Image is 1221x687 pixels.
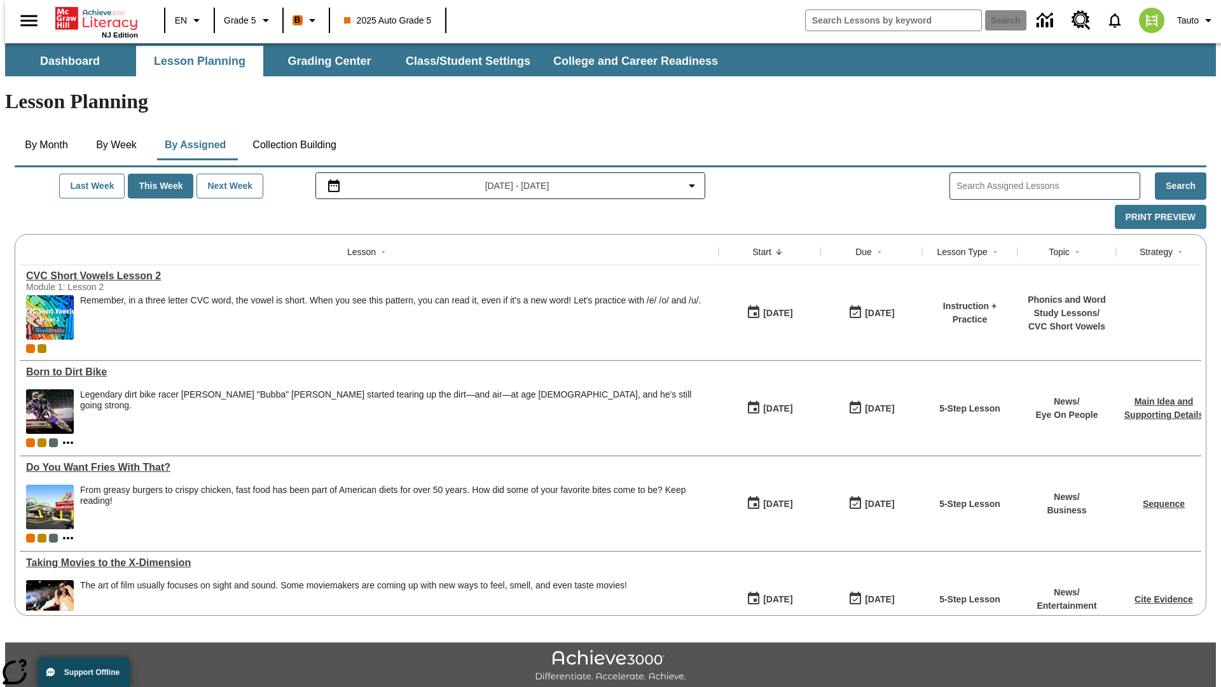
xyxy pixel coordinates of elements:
div: Current Class [26,438,35,447]
button: Sort [1173,244,1188,260]
div: [DATE] [865,496,894,512]
div: Current Class [26,534,35,543]
p: Instruction + Practice [928,300,1011,326]
div: Legendary dirt bike racer James "Bubba" Stewart started tearing up the dirt—and air—at age 4, and... [80,389,712,434]
a: Main Idea and Supporting Details [1124,396,1203,420]
span: 2025 Auto Grade 5 [344,14,432,27]
button: Sort [988,244,1003,260]
button: This Week [128,174,193,198]
button: Sort [1070,244,1085,260]
span: Grade 5 [224,14,256,27]
button: 09/03/25: First time the lesson was available [742,301,797,325]
p: News / [1037,586,1096,599]
img: CVC Short Vowels Lesson 2. [26,295,74,340]
div: [DATE] [763,401,792,417]
a: Sequence [1143,499,1185,509]
p: Phonics and Word Study Lessons / [1024,293,1110,320]
p: 5-Step Lesson [939,497,1000,511]
div: Lesson Type [937,246,987,258]
div: Taking Movies to the X-Dimension [26,557,712,569]
div: New 2025 class [38,344,46,353]
div: New 2025 class [38,438,46,447]
a: Born to Dirt Bike, Lessons [26,366,712,378]
button: Select a new avatar [1131,4,1172,37]
button: 09/01/25: Last day the lesson can be accessed [844,587,899,611]
span: New 2025 class [38,534,46,543]
div: Do You Want Fries With That? [26,462,712,473]
div: The art of film usually focuses on sight and sound. Some moviemakers are coming up with new ways ... [80,580,627,625]
button: By Assigned [155,130,236,160]
p: Business [1047,504,1086,517]
button: 09/01/25: Last day the lesson can be accessed [844,492,899,516]
p: Remember, in a three letter CVC word, the vowel is short. When you see this pattern, you can read... [80,295,701,306]
button: Lesson Planning [136,46,263,76]
span: Current Class [26,344,35,353]
div: Lesson [347,246,376,258]
div: From greasy burgers to crispy chicken, fast food has been part of American diets for over 50 year... [80,485,712,529]
img: avatar image [1139,8,1164,33]
input: search field [806,10,981,31]
div: [DATE] [865,401,894,417]
button: Show more classes [60,435,76,450]
p: The art of film usually focuses on sight and sound. Some moviemakers are coming up with new ways ... [80,580,627,591]
span: [DATE] - [DATE] [485,179,549,193]
p: Entertainment [1037,599,1096,613]
button: College and Career Readiness [543,46,728,76]
button: 09/01/25: Last day the lesson can be accessed [844,396,899,420]
a: Resource Center, Will open in new tab [1064,3,1098,38]
a: Home [55,6,138,31]
svg: Collapse Date Range Filter [684,178,700,193]
a: Data Center [1029,3,1064,38]
button: Dashboard [6,46,134,76]
div: Remember, in a three letter CVC word, the vowel is short. When you see this pattern, you can read... [80,295,701,340]
button: By Week [85,130,148,160]
div: SubNavbar [5,43,1216,76]
button: 09/01/25: First time the lesson was available [742,492,797,516]
p: News / [1047,490,1086,504]
span: EN [175,14,187,27]
button: Profile/Settings [1172,9,1221,32]
img: Motocross racer James Stewart flies through the air on his dirt bike. [26,389,74,434]
img: Panel in front of the seats sprays water mist to the happy audience at a 4DX-equipped theater. [26,580,74,625]
div: Module 1: Lesson 2 [26,282,217,292]
div: From greasy burgers to crispy chicken, fast food has been part of American diets for over 50 year... [80,485,712,506]
div: CVC Short Vowels Lesson 2 [26,270,712,282]
button: Select the date range menu item [321,178,700,193]
button: 09/01/25: First time the lesson was available [742,587,797,611]
button: Open side menu [10,2,48,39]
button: Grading Center [266,46,393,76]
button: 09/01/25: First time the lesson was available [742,396,797,420]
div: SubNavbar [5,46,729,76]
div: Legendary dirt bike racer [PERSON_NAME] "Bubba" [PERSON_NAME] started tearing up the dirt—and air... [80,389,712,411]
span: OL 2025 Auto Grade 6 [49,534,58,543]
button: By Month [15,130,78,160]
button: Last Week [59,174,125,198]
div: Due [855,246,872,258]
a: Taking Movies to the X-Dimension, Lessons [26,557,712,569]
button: Search [1155,172,1206,200]
button: Grade: Grade 5, Select a grade [219,9,279,32]
p: 5-Step Lesson [939,593,1000,606]
h1: Lesson Planning [5,90,1216,113]
div: Born to Dirt Bike [26,366,712,378]
button: Sort [872,244,887,260]
button: Language: EN, Select a language [169,9,210,32]
a: CVC Short Vowels Lesson 2, Lessons [26,270,712,282]
div: Strategy [1140,246,1173,258]
div: [DATE] [763,496,792,512]
a: Notifications [1098,4,1131,37]
span: NJ Edition [102,31,138,39]
span: Support Offline [64,668,120,677]
span: B [294,12,301,28]
div: [DATE] [865,592,894,607]
p: News / [1035,395,1098,408]
div: OL 2025 Auto Grade 6 [49,438,58,447]
span: Tauto [1177,14,1199,27]
button: 09/03/25: Last day the lesson can be accessed [844,301,899,325]
div: [DATE] [763,305,792,321]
